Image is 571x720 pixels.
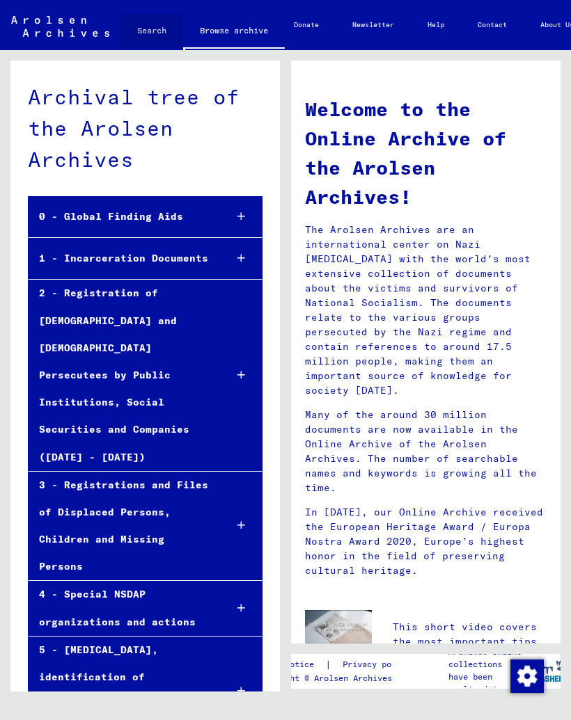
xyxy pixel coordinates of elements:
[305,223,547,398] p: The Arolsen Archives are an international center on Nazi [MEDICAL_DATA] with the world’s most ext...
[29,581,214,635] div: 4 - Special NSDAP organizations and actions
[305,610,372,646] img: video.jpg
[331,657,428,672] a: Privacy policy
[518,653,570,688] img: yv_logo.png
[461,8,524,42] a: Contact
[120,14,183,47] a: Search
[393,620,547,678] p: This short video covers the most important tips for searching the Online Archive.
[305,505,547,578] p: In [DATE], our Online Archive received the European Heritage Award / Europa Nostra Award 2020, Eu...
[29,203,214,230] div: 0 - Global Finding Aids
[305,95,547,211] h1: Welcome to the Online Archive of the Arolsen Archives!
[11,16,109,37] img: Arolsen_neg.svg
[411,8,461,42] a: Help
[256,657,428,672] div: |
[336,8,411,42] a: Newsletter
[510,659,544,693] img: Change consent
[28,81,263,175] div: Archival tree of the Arolsen Archives
[510,659,543,692] div: Change consent
[29,245,214,272] div: 1 - Incarceration Documents
[256,672,428,685] p: Copyright © Arolsen Archives, 2021
[277,8,336,42] a: Donate
[29,472,214,581] div: 3 - Registrations and Files of Displaced Persons, Children and Missing Persons
[183,14,285,50] a: Browse archive
[29,280,214,470] div: 2 - Registration of [DEMOGRAPHIC_DATA] and [DEMOGRAPHIC_DATA] Persecutees by Public Institutions,...
[448,671,527,708] p: have been realized in partnership with
[305,408,547,495] p: Many of the around 30 million documents are now available in the Online Archive of the Arolsen Ar...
